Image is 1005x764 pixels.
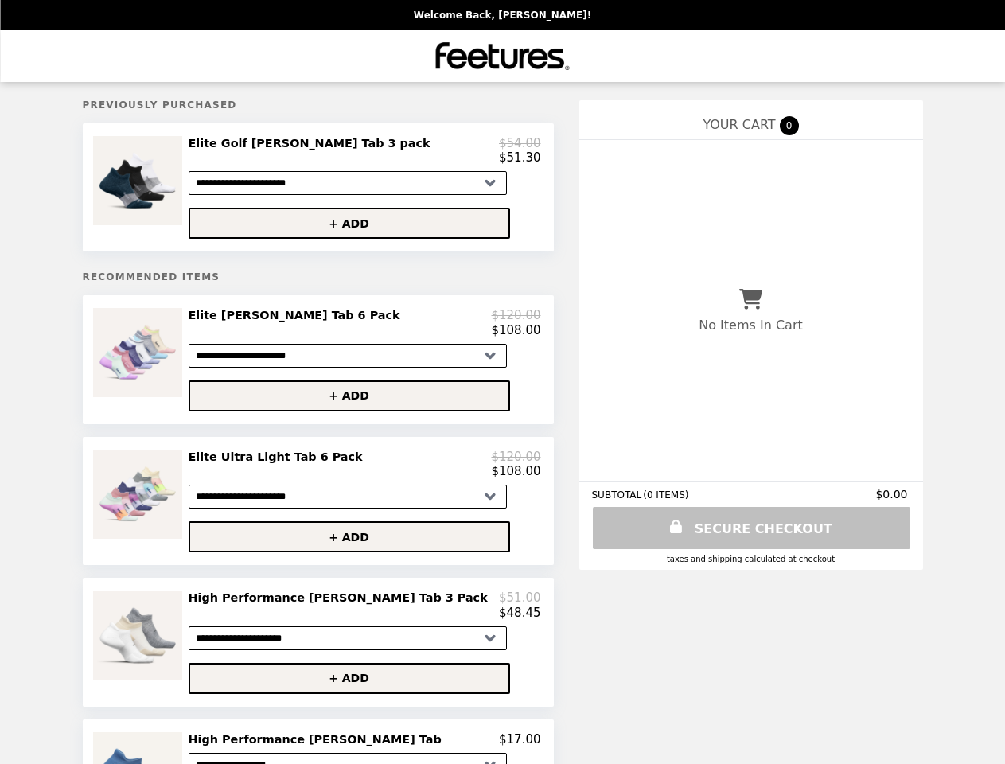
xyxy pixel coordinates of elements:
div: Taxes and Shipping calculated at checkout [592,555,910,563]
button: + ADD [189,663,510,694]
h2: Elite Ultra Light Tab 6 Pack [189,450,369,464]
h2: High Performance [PERSON_NAME] Tab [189,732,448,746]
p: $48.45 [499,606,541,620]
select: Select a product variant [189,344,507,368]
img: Elite Golf Max Cushion Tab 3 pack [93,136,186,225]
span: 0 [780,116,799,135]
p: $51.00 [499,591,541,605]
span: ( 0 ITEMS ) [643,489,688,501]
p: $51.30 [499,150,541,165]
h2: High Performance [PERSON_NAME] Tab 3 Pack [189,591,494,605]
p: $108.00 [491,464,540,478]
img: High Performance Max Cushion Tab 3 Pack [93,591,186,680]
p: $120.00 [491,308,540,322]
button: + ADD [189,521,510,552]
img: Elite Max Cushion Tab 6 Pack [93,308,186,397]
button: + ADD [189,208,510,239]
span: $0.00 [875,488,910,501]
select: Select a product variant [189,485,507,509]
button: + ADD [189,380,510,411]
h2: Elite [PERSON_NAME] Tab 6 Pack [189,308,407,322]
h5: Previously Purchased [83,99,554,111]
span: SUBTOTAL [592,489,644,501]
p: $54.00 [499,136,541,150]
img: Elite Ultra Light Tab 6 Pack [93,450,186,539]
h2: Elite Golf [PERSON_NAME] Tab 3 pack [189,136,437,150]
p: No Items In Cart [699,318,802,333]
p: Welcome Back, [PERSON_NAME]! [414,10,591,21]
p: $120.00 [491,450,540,464]
h5: Recommended Items [83,271,554,283]
select: Select a product variant [189,626,507,650]
span: YOUR CART [703,117,775,132]
p: $108.00 [491,323,540,337]
img: Brand Logo [436,40,570,72]
select: Select a product variant [189,171,507,195]
p: $17.00 [499,732,541,746]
